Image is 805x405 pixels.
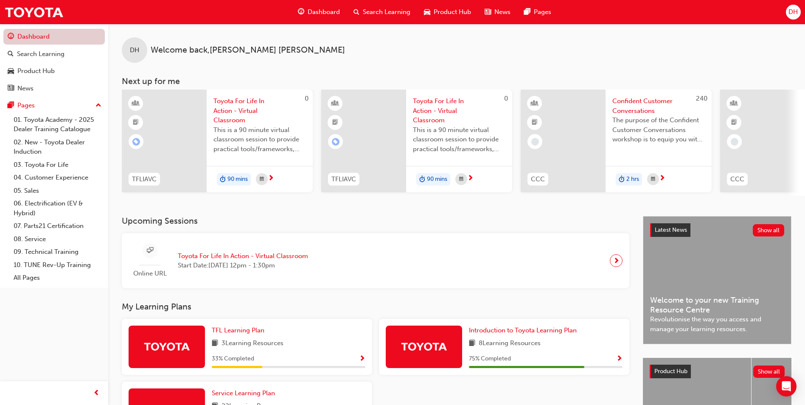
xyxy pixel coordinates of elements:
div: News [17,84,34,93]
span: booktick-icon [332,117,338,128]
span: 90 mins [227,174,248,184]
span: Latest News [655,226,687,233]
span: car-icon [424,7,430,17]
span: learningResourceType_INSTRUCTOR_LED-icon [532,98,538,109]
span: learningRecordVerb_ENROLL-icon [332,138,339,146]
span: Service Learning Plan [212,389,275,397]
span: calendar-icon [260,174,264,185]
button: DashboardSearch LearningProduct HubNews [3,27,105,98]
span: next-icon [659,175,665,183]
span: TFL Learning Plan [212,326,264,334]
button: Show all [753,366,785,378]
a: 09. Technical Training [10,245,105,259]
a: 08. Service [10,233,105,246]
a: 06. Electrification (EV & Hybrid) [10,197,105,219]
div: Search Learning [17,49,65,59]
a: 01. Toyota Academy - 2025 Dealer Training Catalogue [10,113,105,136]
h3: Next up for me [108,76,805,86]
span: calendar-icon [651,174,655,185]
span: Show Progress [359,355,365,363]
span: learningResourceType_INSTRUCTOR_LED-icon [731,98,737,109]
span: 240 [696,95,707,102]
span: pages-icon [8,102,14,110]
a: Product Hub [3,63,105,79]
span: Start Date: [DATE] 12pm - 1:30pm [178,261,308,270]
a: guage-iconDashboard [291,3,347,21]
div: Product Hub [17,66,55,76]
span: sessionType_ONLINE_URL-icon [147,245,153,256]
span: 2 hrs [626,174,639,184]
span: 8 Learning Resources [479,338,541,349]
button: Show Progress [359,354,365,364]
span: duration-icon [419,174,425,185]
span: Toyota For Life In Action - Virtual Classroom [178,251,308,261]
span: Search Learning [363,7,410,17]
h3: My Learning Plans [122,302,629,312]
span: Product Hub [654,368,687,375]
span: Dashboard [308,7,340,17]
span: learningRecordVerb_ENROLL-icon [132,138,140,146]
span: learningRecordVerb_NONE-icon [731,138,738,146]
span: 0 [305,95,309,102]
a: 240CCCConfident Customer ConversationsThe purpose of the Confident Customer Conversations worksho... [521,90,712,192]
span: prev-icon [93,388,100,399]
a: 10. TUNE Rev-Up Training [10,259,105,272]
span: CCC [531,174,545,184]
span: This is a 90 minute virtual classroom session to provide practical tools/frameworks, behaviours a... [413,125,505,154]
span: guage-icon [8,33,14,41]
a: TFL Learning Plan [212,326,268,335]
span: duration-icon [220,174,226,185]
span: news-icon [485,7,491,17]
span: guage-icon [298,7,304,17]
a: Latest NewsShow all [650,223,784,237]
a: 03. Toyota For Life [10,158,105,172]
span: car-icon [8,67,14,75]
a: Dashboard [3,29,105,45]
span: Toyota For Life In Action - Virtual Classroom [413,96,505,125]
span: 33 % Completed [212,354,254,364]
a: car-iconProduct Hub [417,3,478,21]
span: News [494,7,510,17]
span: Welcome back , [PERSON_NAME] [PERSON_NAME] [151,45,345,55]
a: All Pages [10,271,105,284]
a: Product HubShow all [650,365,785,378]
button: DH [786,5,801,20]
span: Show Progress [616,355,623,363]
span: search-icon [353,7,359,17]
div: Open Intercom Messenger [776,376,797,397]
span: TFLIAVC [331,174,356,184]
span: Revolutionise the way you access and manage your learning resources. [650,315,784,334]
span: Toyota For Life In Action - Virtual Classroom [213,96,306,125]
span: learningRecordVerb_NONE-icon [531,138,539,146]
span: next-icon [613,255,620,267]
a: 0TFLIAVCToyota For Life In Action - Virtual ClassroomThis is a 90 minute virtual classroom sessio... [321,90,512,192]
span: 75 % Completed [469,354,511,364]
a: Latest NewsShow allWelcome to your new Training Resource CentreRevolutionise the way you access a... [643,216,791,344]
span: news-icon [8,85,14,93]
span: TFLIAVC [132,174,157,184]
span: booktick-icon [731,117,737,128]
a: Service Learning Plan [212,388,278,398]
a: 07. Parts21 Certification [10,219,105,233]
span: The purpose of the Confident Customer Conversations workshop is to equip you with tools to commun... [612,115,705,144]
span: DH [130,45,139,55]
img: Trak [143,339,190,354]
a: Search Learning [3,46,105,62]
span: book-icon [469,338,475,349]
span: duration-icon [619,174,625,185]
span: pages-icon [524,7,530,17]
span: 90 mins [427,174,447,184]
a: News [3,81,105,96]
img: Trak [4,3,64,22]
span: Confident Customer Conversations [612,96,705,115]
span: learningResourceType_INSTRUCTOR_LED-icon [133,98,139,109]
button: Show all [753,224,785,236]
span: This is a 90 minute virtual classroom session to provide practical tools/frameworks, behaviours a... [213,125,306,154]
span: search-icon [8,51,14,58]
span: learningResourceType_INSTRUCTOR_LED-icon [332,98,338,109]
div: Pages [17,101,35,110]
a: 05. Sales [10,184,105,197]
span: up-icon [95,100,101,111]
button: Pages [3,98,105,113]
